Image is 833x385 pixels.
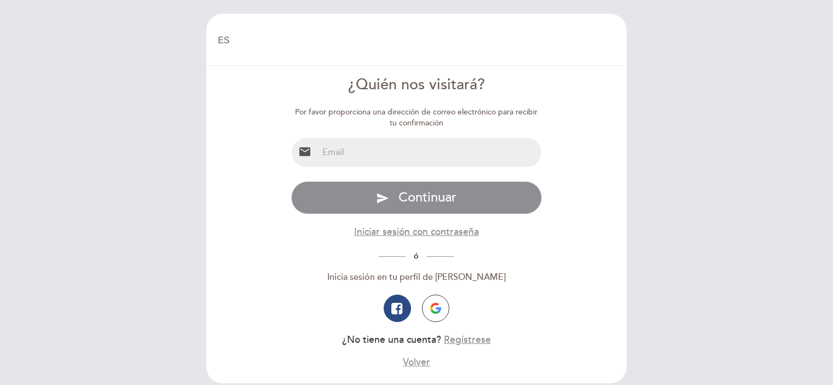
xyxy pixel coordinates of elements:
[291,74,542,96] div: ¿Quién nos visitará?
[376,192,389,205] i: send
[342,334,441,346] span: ¿No tiene una cuenta?
[291,107,542,129] div: Por favor proporciona una dirección de correo electrónico para recibir tu confirmación
[291,181,542,214] button: send Continuar
[430,303,441,314] img: icon-google.png
[291,271,542,284] div: Inicia sesión en tu perfil de [PERSON_NAME]
[444,333,491,347] button: Regístrese
[406,251,427,261] span: ó
[354,225,479,239] button: Iniciar sesión con contraseña
[318,138,542,167] input: Email
[298,145,311,158] i: email
[403,355,430,369] button: Volver
[398,189,456,205] span: Continuar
